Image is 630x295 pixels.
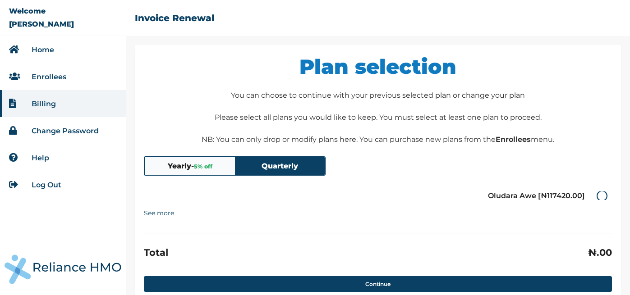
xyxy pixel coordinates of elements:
[135,13,214,23] h2: Invoice Renewal
[144,134,612,145] p: NB: You can only drop or modify plans here. You can purchase new plans from the menu.
[32,73,66,81] a: Enrollees
[32,100,56,108] a: Billing
[235,157,325,175] button: Quarterly
[144,247,168,258] h3: Total
[496,135,531,144] b: Enrollees
[32,127,99,135] a: Change Password
[144,276,612,292] button: Continue
[32,181,61,189] a: Log Out
[144,90,612,101] p: You can choose to continue with your previous selected plan or change your plan
[588,247,612,258] h3: ₦ .00
[144,112,612,123] p: Please select all plans you would like to keep. You must select at least one plan to proceed.
[32,154,49,162] a: Help
[145,157,235,175] button: Yearly-5% off
[9,20,74,28] p: [PERSON_NAME]
[144,191,612,200] label: Oludara Awe [₦117420.00]
[194,163,212,170] span: 5 % off
[32,45,54,54] a: Home
[144,54,612,79] h1: Plan selection
[144,204,174,222] summary: See more
[9,7,46,15] p: Welcome
[5,254,121,284] img: RelianceHMO's Logo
